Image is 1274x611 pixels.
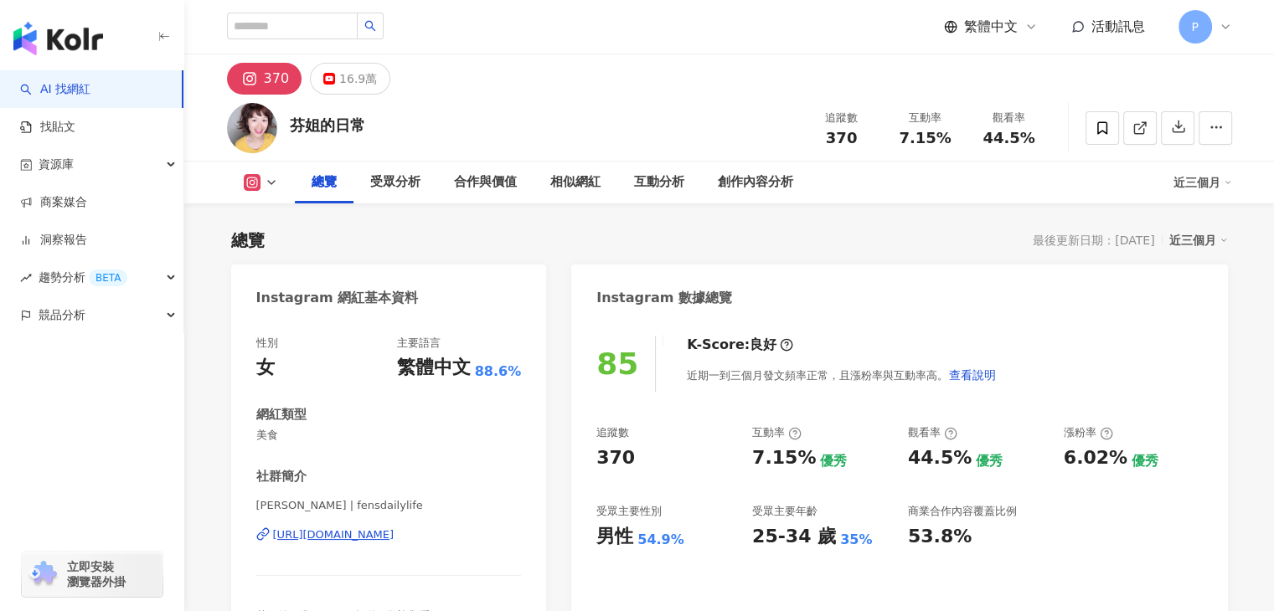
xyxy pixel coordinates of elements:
[1191,18,1198,36] span: P
[339,67,377,90] div: 16.9萬
[894,110,957,126] div: 互動率
[290,115,365,136] div: 芬姐的日常
[908,445,972,471] div: 44.5%
[596,504,662,519] div: 受眾主要性別
[20,232,87,249] a: 洞察報告
[39,259,127,296] span: 趨勢分析
[256,498,522,513] span: [PERSON_NAME] | fensdailylife
[256,468,307,485] div: 社群簡介
[908,524,972,550] div: 53.8%
[976,452,1003,470] div: 優秀
[22,552,162,597] a: chrome extension立即安裝 瀏覽器外掛
[27,561,59,588] img: chrome extension
[1091,18,1145,34] span: 活動訊息
[256,428,522,443] span: 美食
[718,172,793,193] div: 創作內容分析
[264,67,290,90] div: 370
[687,358,997,392] div: 近期一到三個月發文頻率正常，且漲粉率與互動率高。
[1173,169,1232,196] div: 近三個月
[256,406,307,424] div: 網紅類型
[977,110,1041,126] div: 觀看率
[1064,425,1113,440] div: 漲粉率
[637,531,684,549] div: 54.9%
[364,20,376,32] span: search
[1132,452,1158,470] div: 優秀
[752,524,836,550] div: 25-34 歲
[89,270,127,286] div: BETA
[826,129,858,146] span: 370
[231,228,265,252] div: 總覽
[1064,445,1127,471] div: 6.02%
[596,425,629,440] div: 追蹤數
[908,504,1017,519] div: 商業合作內容覆蓋比例
[256,336,278,351] div: 性別
[39,296,85,334] span: 競品分析
[948,358,997,392] button: 查看說明
[397,336,441,351] div: 主要語言
[67,559,126,589] span: 立即安裝 瀏覽器外掛
[687,336,793,354] div: K-Score :
[312,172,337,193] div: 總覽
[750,336,776,354] div: 良好
[1169,229,1228,251] div: 近三個月
[20,119,75,136] a: 找貼文
[810,110,874,126] div: 追蹤數
[964,18,1018,36] span: 繁體中文
[596,289,732,307] div: Instagram 數據總覽
[256,289,419,307] div: Instagram 網紅基本資料
[899,130,951,146] span: 7.15%
[949,368,996,382] span: 查看說明
[13,22,103,55] img: logo
[596,347,638,381] div: 85
[840,531,872,549] div: 35%
[227,63,302,95] button: 370
[752,445,816,471] div: 7.15%
[752,425,802,440] div: 互動率
[20,194,87,211] a: 商案媒合
[596,445,635,471] div: 370
[820,452,847,470] div: 優秀
[256,527,522,542] a: [URL][DOMAIN_NAME]
[20,81,90,98] a: searchAI 找網紅
[752,504,818,519] div: 受眾主要年齡
[908,425,957,440] div: 觀看率
[273,527,395,542] div: [URL][DOMAIN_NAME]
[256,355,275,381] div: 女
[550,172,601,193] div: 相似網紅
[634,172,684,193] div: 互動分析
[310,63,390,95] button: 16.9萬
[475,362,522,381] span: 88.6%
[596,524,633,550] div: 男性
[397,355,471,381] div: 繁體中文
[20,272,32,284] span: rise
[983,130,1034,146] span: 44.5%
[454,172,517,193] div: 合作與價值
[227,103,277,153] img: KOL Avatar
[370,172,420,193] div: 受眾分析
[39,146,74,183] span: 資源庫
[1033,234,1154,247] div: 最後更新日期：[DATE]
